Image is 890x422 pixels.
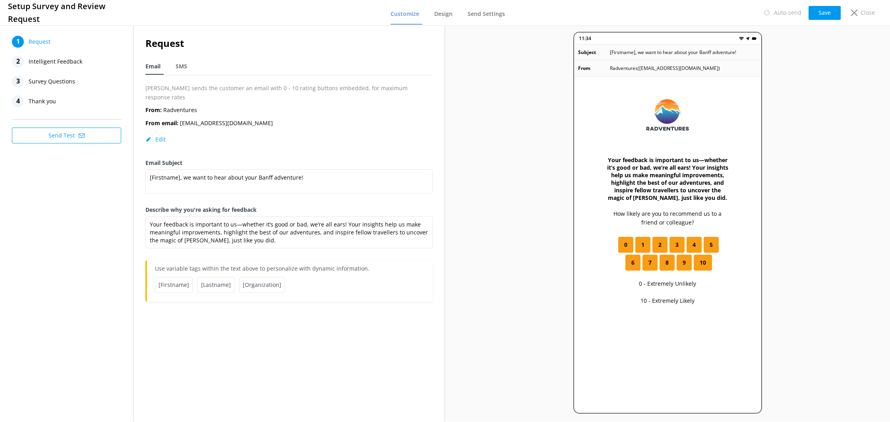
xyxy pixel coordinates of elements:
[631,258,635,267] span: 6
[700,258,706,267] span: 10
[610,48,736,56] p: [Firstname], we want to hear about your Banff adventure!
[145,205,433,214] label: Describe why you're asking for feedback
[239,277,285,293] span: [Organization]
[145,106,162,114] b: From:
[434,10,453,18] span: Design
[29,95,56,107] span: Thank you
[12,128,121,143] button: Send Test
[640,296,695,305] p: 10 - Extremely Likely
[145,36,433,51] h2: Request
[683,258,686,267] span: 9
[29,75,75,87] span: Survey Questions
[752,36,756,41] img: battery.png
[12,56,24,68] div: 2
[693,240,696,249] span: 4
[155,264,425,277] p: Use variable tags within the text above to personalize with dynamic information.
[809,6,841,20] button: Save
[745,36,750,41] img: near-me.png
[145,169,433,194] textarea: [Firstname], we want to hear about your Banff adventure!
[145,119,273,128] p: [EMAIL_ADDRESS][DOMAIN_NAME]
[145,159,433,167] label: Email Subject
[29,56,82,68] span: Intelligent Feedback
[658,240,662,249] span: 2
[145,119,178,127] b: From email:
[145,106,197,114] p: Radventures
[606,209,729,227] p: How likely are you to recommend us to a friend or colleague?
[12,75,24,87] div: 3
[12,95,24,107] div: 4
[774,8,801,17] p: Auto-send
[861,8,875,17] p: Close
[155,277,193,293] span: [Firstname]
[12,36,24,48] div: 1
[176,62,187,70] span: SMS
[639,279,696,288] p: 0 - Extremely Unlikely
[675,240,679,249] span: 3
[710,240,713,249] span: 5
[145,84,433,102] p: [PERSON_NAME] sends the customer an email with 0 - 10 rating buttons embedded, for maximum respon...
[610,64,720,72] p: Radventures ( [EMAIL_ADDRESS][DOMAIN_NAME] )
[739,36,744,41] img: wifi.png
[468,10,505,18] span: Send Settings
[29,36,50,48] span: Request
[145,216,433,248] textarea: Your feedback is important to us—whether it’s good or bad, we’re all ears! Your insights help us ...
[145,136,166,143] button: Edit
[638,93,697,140] img: 825-1757095654.png
[197,277,234,293] span: [Lastname]
[391,10,419,18] span: Customize
[606,156,729,201] h3: Your feedback is important to us—whether it’s good or bad, we’re all ears! Your insights help us ...
[648,258,652,267] span: 7
[578,48,610,56] p: Subject
[624,240,627,249] span: 0
[579,35,591,42] p: 11:34
[145,62,161,70] span: Email
[666,258,669,267] span: 8
[578,64,610,72] p: From
[641,240,644,249] span: 1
